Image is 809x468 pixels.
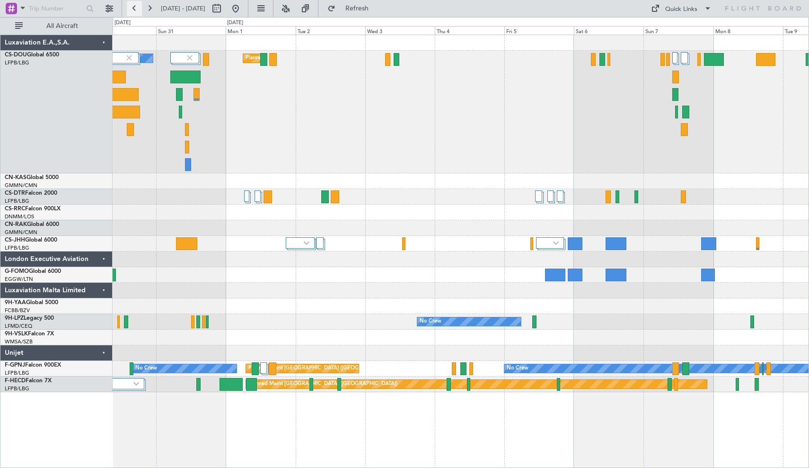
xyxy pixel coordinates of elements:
div: Sun 7 [643,26,713,35]
span: F-GPNJ [5,362,25,368]
a: CN-RAKGlobal 6000 [5,222,59,227]
div: Thu 4 [435,26,504,35]
div: [DATE] [227,19,243,27]
div: No Crew [420,315,441,329]
div: Mon 8 [713,26,783,35]
div: Mon 1 [226,26,295,35]
div: Planned Maint [GEOGRAPHIC_DATA] ([GEOGRAPHIC_DATA]) [248,361,397,376]
div: Wed 3 [365,26,435,35]
button: Refresh [323,1,380,16]
a: CS-RRCFalcon 900LX [5,206,61,212]
div: Planned Maint [GEOGRAPHIC_DATA] ([GEOGRAPHIC_DATA]) [248,377,397,391]
a: FCBB/BZV [5,307,30,314]
a: LFMD/CEQ [5,323,32,330]
div: Tue 2 [296,26,365,35]
div: Fri 5 [504,26,574,35]
span: 9H-VSLK [5,331,28,337]
button: Quick Links [646,1,716,16]
a: GMMN/CMN [5,182,37,189]
a: GMMN/CMN [5,229,37,236]
a: CS-DOUGlobal 6500 [5,52,59,58]
span: CS-JHH [5,237,25,243]
a: LFPB/LBG [5,59,29,66]
a: 9H-LPZLegacy 500 [5,315,54,321]
a: F-GPNJFalcon 900EX [5,362,61,368]
span: [DATE] - [DATE] [161,4,205,13]
a: LFPB/LBG [5,369,29,377]
a: CN-KASGlobal 5000 [5,175,59,180]
span: F-HECD [5,378,26,384]
input: Trip Number [29,1,83,16]
img: gray-close.svg [125,54,133,62]
span: CS-DOU [5,52,27,58]
a: G-FOMOGlobal 6000 [5,269,61,274]
span: 9H-LPZ [5,315,24,321]
span: CS-DTR [5,190,25,196]
div: Sun 31 [156,26,226,35]
img: arrow-gray.svg [304,241,309,245]
span: 9H-YAA [5,300,26,306]
a: CS-DTRFalcon 2000 [5,190,57,196]
div: Sat 6 [574,26,643,35]
img: arrow-gray.svg [133,382,139,386]
span: All Aircraft [25,23,100,29]
div: [DATE] [114,19,131,27]
div: No Crew [135,361,157,376]
div: Sat 30 [87,26,156,35]
span: Refresh [337,5,377,12]
a: DNMM/LOS [5,213,34,220]
a: F-HECDFalcon 7X [5,378,52,384]
button: All Aircraft [10,18,103,34]
div: Quick Links [665,5,697,14]
span: CN-RAK [5,222,27,227]
a: LFPB/LBG [5,198,29,205]
span: CS-RRC [5,206,25,212]
a: LFPB/LBG [5,244,29,252]
a: CS-JHHGlobal 6000 [5,237,57,243]
span: CN-KAS [5,175,26,180]
img: arrow-gray.svg [553,241,559,245]
img: gray-close.svg [185,54,194,62]
a: 9H-YAAGlobal 5000 [5,300,58,306]
span: G-FOMO [5,269,29,274]
a: LFPB/LBG [5,385,29,392]
a: WMSA/SZB [5,338,33,345]
a: EGGW/LTN [5,276,33,283]
div: No Crew [507,361,528,376]
div: Planned Maint [GEOGRAPHIC_DATA] ([GEOGRAPHIC_DATA]) [246,51,395,65]
a: 9H-VSLKFalcon 7X [5,331,54,337]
